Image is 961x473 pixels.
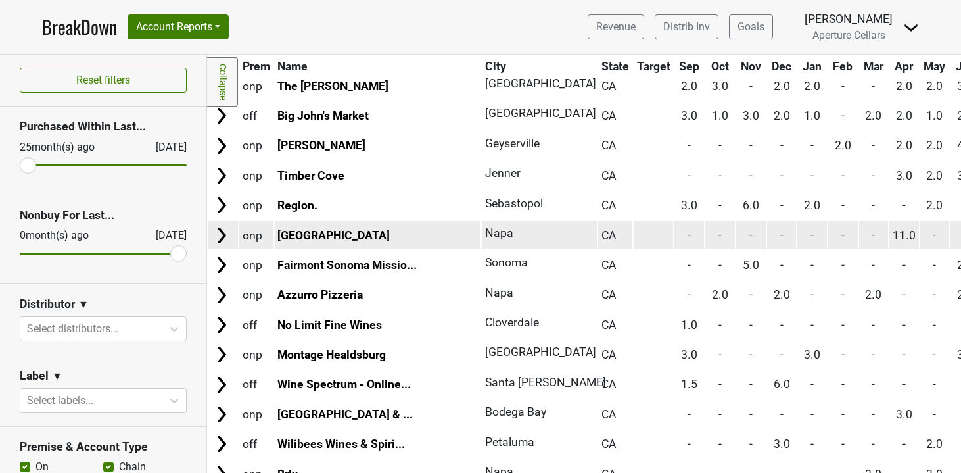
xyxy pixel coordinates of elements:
span: 2.0 [712,288,728,301]
span: 2.0 [926,169,943,182]
td: onp [239,221,273,249]
h3: Premise & Account Type [20,440,187,454]
th: Name: activate to sort column ascending [275,55,481,78]
img: Arrow right [212,345,231,364]
th: Nov: activate to sort column ascending [736,55,766,78]
img: Arrow right [212,195,231,215]
span: - [780,139,784,152]
span: 2.0 [681,80,697,93]
th: State: activate to sort column ascending [598,55,632,78]
img: Arrow right [212,255,231,275]
span: 6.0 [774,378,790,391]
span: - [902,378,906,391]
span: - [810,259,814,272]
span: 11.0 [893,229,916,242]
span: CA [601,80,616,93]
th: Jan: activate to sort column ascending [797,55,827,78]
a: BreakDown [42,13,117,41]
th: Target: activate to sort column ascending [634,55,674,78]
span: 5.0 [743,259,759,272]
span: - [872,199,875,212]
span: - [780,318,784,332]
h3: Nonbuy For Last... [20,209,187,222]
td: onp [239,191,273,220]
a: Distrib Inv [655,14,718,39]
span: 2.0 [896,109,912,122]
span: - [933,288,936,301]
span: - [718,229,722,242]
span: - [872,139,875,152]
span: [GEOGRAPHIC_DATA] [485,107,596,120]
span: - [718,437,722,451]
div: [DATE] [144,139,187,155]
span: - [841,437,845,451]
button: Reset filters [20,68,187,93]
span: - [872,259,875,272]
span: - [718,378,722,391]
a: Montage Healdsburg [277,348,386,361]
span: CA [601,318,616,332]
h3: Distributor [20,297,75,311]
span: CA [601,229,616,242]
th: Feb: activate to sort column ascending [828,55,858,78]
span: CA [601,259,616,272]
button: Account Reports [128,14,229,39]
span: - [688,229,691,242]
span: - [872,437,875,451]
span: 3.0 [774,437,790,451]
td: onp [239,281,273,309]
span: 2.0 [926,80,943,93]
div: 0 month(s) ago [20,228,124,243]
span: CA [601,288,616,301]
span: Napa [485,286,513,299]
div: 25 month(s) ago [20,139,124,155]
span: - [718,408,722,421]
th: Dec: activate to sort column ascending [767,55,797,78]
span: Bodega Bay [485,405,546,418]
span: - [688,408,691,421]
img: Arrow right [212,286,231,305]
span: 2.0 [774,288,790,301]
span: CA [601,348,616,361]
span: Aperture Cellars [812,29,885,41]
span: - [810,378,814,391]
span: - [933,408,936,421]
span: - [872,80,875,93]
span: - [749,378,753,391]
a: [PERSON_NAME] [277,139,365,152]
a: Azzurro Pizzeria [277,288,363,301]
span: 2.0 [774,109,790,122]
span: Napa [485,226,513,239]
span: - [810,229,814,242]
span: - [780,229,784,242]
span: - [749,437,753,451]
span: - [688,288,691,301]
span: - [841,378,845,391]
img: Arrow right [212,106,231,126]
span: - [902,348,906,361]
span: - [841,169,845,182]
span: 2.0 [865,109,881,122]
span: - [810,318,814,332]
span: - [780,408,784,421]
span: - [841,408,845,421]
span: 6.0 [743,199,759,212]
span: - [718,139,722,152]
img: Arrow right [212,226,231,245]
span: 3.0 [896,408,912,421]
span: 2.0 [865,288,881,301]
span: - [933,259,936,272]
span: - [718,259,722,272]
a: [GEOGRAPHIC_DATA] & ... [277,408,413,421]
td: onp [239,72,273,100]
span: [GEOGRAPHIC_DATA] [485,345,596,359]
span: 3.0 [681,199,697,212]
span: - [718,348,722,361]
span: - [718,169,722,182]
img: Arrow right [212,405,231,424]
span: - [841,259,845,272]
span: - [902,259,906,272]
span: 1.5 [681,378,697,391]
span: Prem [243,60,270,73]
th: City: activate to sort column ascending [482,55,590,78]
